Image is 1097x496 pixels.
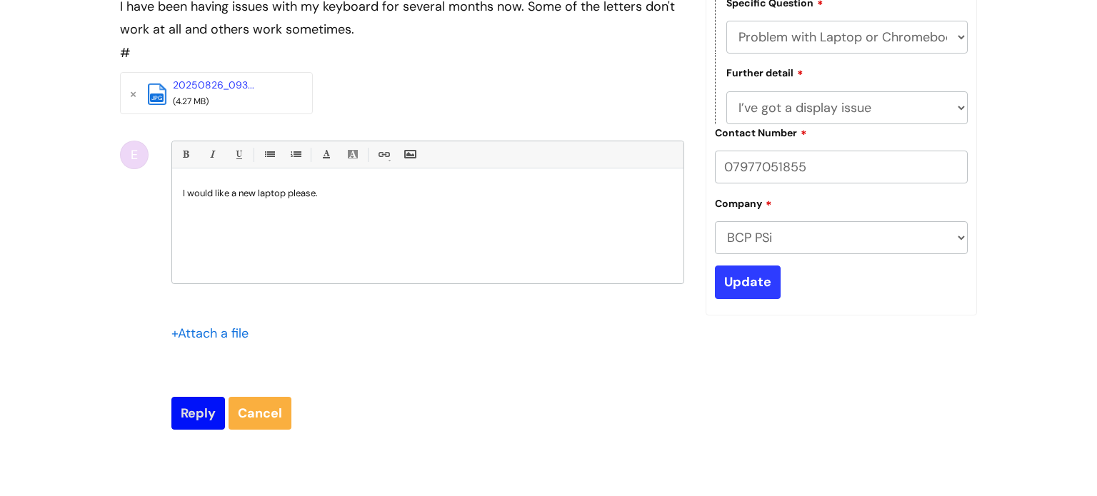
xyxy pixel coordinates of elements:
a: Font Color [317,146,335,163]
p: I would like a new laptop please. [183,187,673,200]
span: + [171,325,178,342]
input: Reply [171,397,225,430]
div: (4.27 MB) [173,94,287,110]
a: Underline(Ctrl-U) [229,146,247,163]
a: 20250826_093... [173,79,254,91]
label: Contact Number [715,125,807,139]
a: Bold (Ctrl-B) [176,146,194,163]
div: Attach a file [171,322,257,345]
a: • Unordered List (Ctrl-Shift-7) [260,146,278,163]
a: Cancel [229,397,291,430]
div: E [120,141,149,169]
a: Insert Image... [401,146,419,163]
a: 1. Ordered List (Ctrl-Shift-8) [286,146,304,163]
a: Italic (Ctrl-I) [203,146,221,163]
a: Link [374,146,392,163]
input: Update [715,265,781,298]
span: jpg [150,93,164,102]
label: Further detail [726,65,803,79]
label: Company [715,196,772,210]
a: Back Color [344,146,361,163]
